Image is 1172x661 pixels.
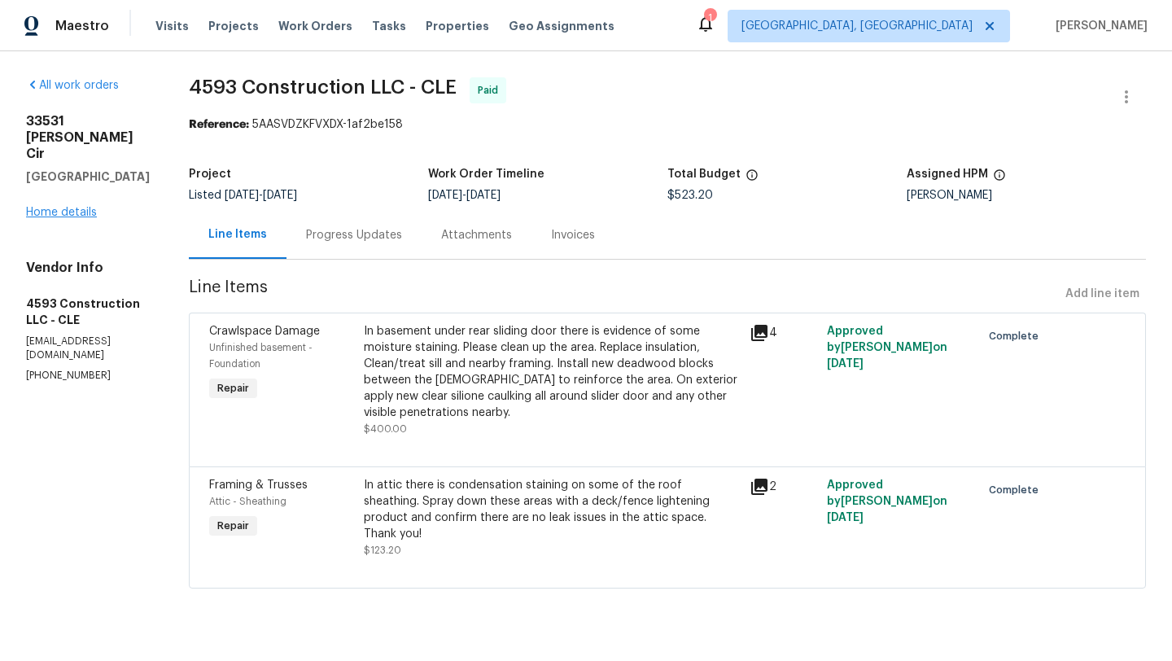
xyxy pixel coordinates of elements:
[364,424,407,434] span: $400.00
[827,479,947,523] span: Approved by [PERSON_NAME] on
[1049,18,1148,34] span: [PERSON_NAME]
[26,169,150,185] h5: [GEOGRAPHIC_DATA]
[189,116,1146,133] div: 5AASVDZKFVXDX-1af2be158
[209,343,313,369] span: Unfinished basement - Foundation
[509,18,614,34] span: Geo Assignments
[364,545,401,555] span: $123.20
[26,80,119,91] a: All work orders
[211,380,256,396] span: Repair
[704,10,715,26] div: 1
[428,190,501,201] span: -
[208,18,259,34] span: Projects
[827,326,947,370] span: Approved by [PERSON_NAME] on
[364,477,740,542] div: In attic there is condensation staining on some of the roof sheathing. Spray down these areas wit...
[667,190,713,201] span: $523.20
[26,113,150,162] h2: 33531 [PERSON_NAME] Cir
[428,190,462,201] span: [DATE]
[209,479,308,491] span: Framing & Trusses
[426,18,489,34] span: Properties
[827,512,864,523] span: [DATE]
[26,260,150,276] h4: Vendor Info
[209,497,286,506] span: Attic - Sheathing
[278,18,352,34] span: Work Orders
[189,119,249,130] b: Reference:
[750,323,817,343] div: 4
[306,227,402,243] div: Progress Updates
[263,190,297,201] span: [DATE]
[989,482,1045,498] span: Complete
[993,169,1006,190] span: The hpm assigned to this work order.
[827,358,864,370] span: [DATE]
[364,323,740,421] div: In basement under rear sliding door there is evidence of some moisture staining. Please clean up ...
[189,77,457,97] span: 4593 Construction LLC - CLE
[26,335,150,362] p: [EMAIL_ADDRESS][DOMAIN_NAME]
[907,190,1146,201] div: [PERSON_NAME]
[189,190,297,201] span: Listed
[155,18,189,34] span: Visits
[225,190,259,201] span: [DATE]
[209,326,320,337] span: Crawlspace Damage
[225,190,297,201] span: -
[189,169,231,180] h5: Project
[551,227,595,243] div: Invoices
[211,518,256,534] span: Repair
[55,18,109,34] span: Maestro
[26,295,150,328] h5: 4593 Construction LLC - CLE
[989,328,1045,344] span: Complete
[746,169,759,190] span: The total cost of line items that have been proposed by Opendoor. This sum includes line items th...
[441,227,512,243] div: Attachments
[466,190,501,201] span: [DATE]
[26,369,150,383] p: [PHONE_NUMBER]
[750,477,817,497] div: 2
[667,169,741,180] h5: Total Budget
[189,279,1059,309] span: Line Items
[208,226,267,243] div: Line Items
[26,207,97,218] a: Home details
[478,82,505,98] span: Paid
[907,169,988,180] h5: Assigned HPM
[372,20,406,32] span: Tasks
[741,18,973,34] span: [GEOGRAPHIC_DATA], [GEOGRAPHIC_DATA]
[428,169,544,180] h5: Work Order Timeline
